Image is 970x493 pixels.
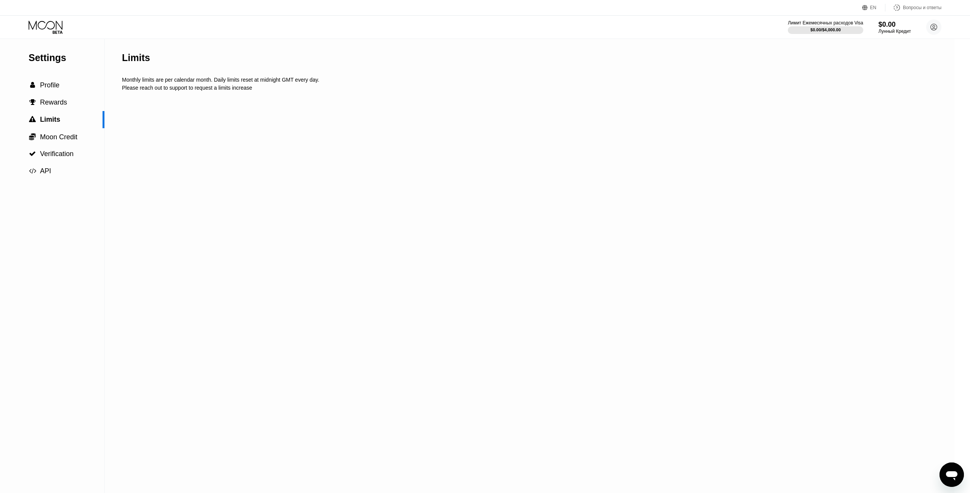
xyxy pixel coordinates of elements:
[29,116,36,123] span: 
[40,133,77,141] span: Moon Credit
[903,5,941,10] ya-tr-span: Вопросы и ответы
[879,21,911,34] div: $0.00Лунный Кредит
[29,99,36,106] span: 
[879,29,911,34] ya-tr-span: Лунный Кредит
[40,150,74,158] span: Verification
[788,20,863,26] ya-tr-span: Лимит Ежемесячных расходов Visa
[122,85,898,91] div: Please reach out to support to request a limits increase
[810,27,841,32] div: $0.00 / $4,000.00
[879,21,911,29] div: $0.00
[885,4,941,11] div: Вопросы и ответы
[40,116,60,123] span: Limits
[40,81,59,89] span: Profile
[40,167,51,175] span: API
[788,20,863,34] div: Лимит Ежемесячных расходов Visa$0.00/$4,000.00
[29,82,36,89] div: 
[122,52,150,63] div: Limits
[29,150,36,157] span: 
[29,133,36,140] span: 
[870,5,877,10] ya-tr-span: EN
[30,82,35,89] span: 
[940,462,964,487] iframe: Кнопка запуска окна обмена сообщениями
[29,52,104,63] div: Settings
[862,4,885,11] div: EN
[29,168,36,174] span: 
[40,98,67,106] span: Rewards
[122,77,898,83] div: Monthly limits are per calendar month. Daily limits reset at midnight GMT every day.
